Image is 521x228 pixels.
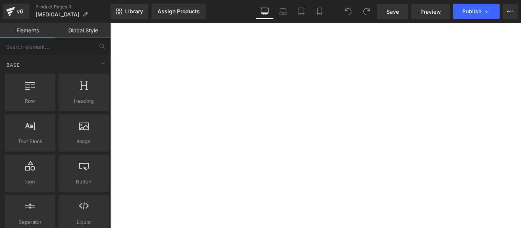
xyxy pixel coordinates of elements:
[7,178,53,186] span: Icon
[3,4,29,19] a: v6
[61,218,107,226] span: Liquid
[7,137,53,145] span: Text Block
[256,4,274,19] a: Desktop
[35,11,79,18] span: [MEDICAL_DATA]
[503,4,518,19] button: More
[15,6,25,16] div: v6
[111,4,148,19] a: New Library
[7,218,53,226] span: Separator
[55,23,111,38] a: Global Style
[462,8,481,14] span: Publish
[61,178,107,186] span: Button
[341,4,356,19] button: Undo
[158,8,200,14] div: Assign Products
[420,8,441,16] span: Preview
[125,8,143,15] span: Library
[411,4,450,19] a: Preview
[453,4,500,19] button: Publish
[292,4,310,19] a: Tablet
[310,4,329,19] a: Mobile
[359,4,374,19] button: Redo
[274,4,292,19] a: Laptop
[61,137,107,145] span: Image
[386,8,399,16] span: Save
[6,61,21,69] span: Base
[7,97,53,105] span: Row
[61,97,107,105] span: Heading
[35,4,111,10] a: Product Pages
